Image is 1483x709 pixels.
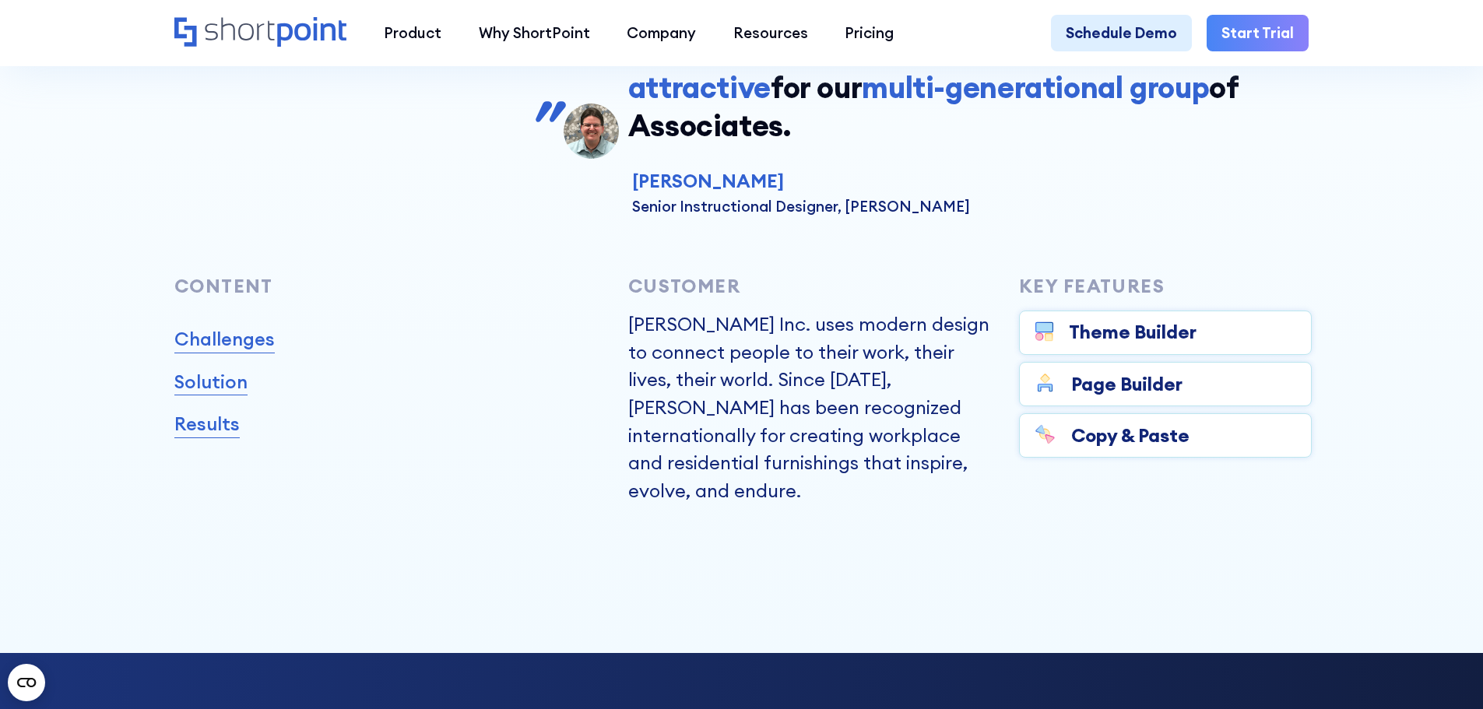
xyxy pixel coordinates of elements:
div: Product [384,22,441,44]
div: Page Builder [1071,370,1183,398]
div: Company [627,22,696,44]
div: Pricing [845,22,894,44]
a: Resources [715,15,827,52]
a: Schedule Demo [1051,15,1192,52]
div: Copy & Paste [1071,422,1190,450]
a: Solution [174,368,248,396]
a: Product [365,15,460,52]
a: Home [174,17,346,49]
a: Copy & Paste [1019,413,1312,458]
a: Start Trial [1207,15,1309,52]
div: Why ShortPoint [479,22,590,44]
p: [PERSON_NAME] [632,167,970,195]
div: Theme Builder [1069,318,1197,346]
div: customer [628,277,989,296]
a: Company [608,15,715,52]
p: [PERSON_NAME] Inc. uses modern design to connect people to their work, their lives, their world. ... [628,311,989,505]
div: content [174,277,628,296]
a: Why ShortPoint [460,15,609,52]
a: Theme Builder [1019,311,1312,355]
span: user-friendly and attractive [628,30,1212,106]
a: Results [174,410,240,438]
span: multi-generational group [862,68,1209,106]
a: Page Builder [1019,362,1312,406]
a: Pricing [827,15,913,52]
p: Senior Instructional Designer, [PERSON_NAME] [632,195,970,218]
a: Challenges [174,325,275,353]
button: Open CMP widget [8,664,45,701]
div: Resources [733,22,808,44]
div: key Features [1019,277,1312,296]
iframe: Chat Widget [1203,528,1483,709]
